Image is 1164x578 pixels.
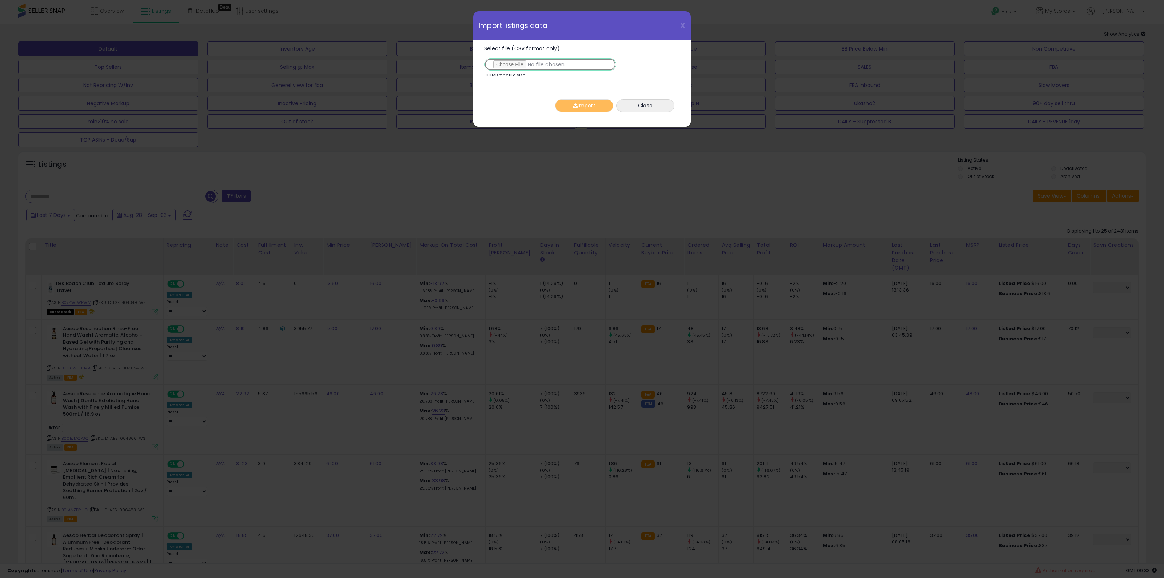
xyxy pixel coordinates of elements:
[555,99,613,112] button: Import
[484,73,525,77] p: 100MB max file size
[484,45,560,52] span: Select file (CSV format only)
[616,99,674,112] button: Close
[479,22,547,29] span: Import listings data
[680,20,685,31] span: X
